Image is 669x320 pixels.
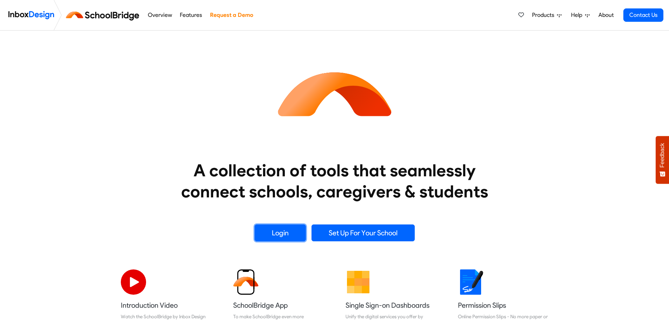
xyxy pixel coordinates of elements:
h5: SchoolBridge App [233,300,324,310]
button: Feedback - Show survey [656,136,669,184]
a: Overview [146,8,174,22]
a: About [596,8,616,22]
a: Features [178,8,204,22]
a: Products [529,8,564,22]
img: 2022_01_13_icon_sb_app.svg [233,269,258,295]
img: 2022_01_18_icon_signature.svg [458,269,483,295]
span: Products [532,11,557,19]
h5: Permission Slips [458,300,549,310]
a: Request a Demo [208,8,255,22]
span: Feedback [659,143,665,168]
h5: Single Sign-on Dashboards [346,300,436,310]
img: icon_schoolbridge.svg [271,31,398,157]
span: Help [571,11,585,19]
img: 2022_01_13_icon_grid.svg [346,269,371,295]
a: Login [255,224,306,241]
a: Help [568,8,592,22]
a: Set Up For Your School [311,224,415,241]
img: schoolbridge logo [65,7,144,24]
h5: Introduction Video [121,300,211,310]
a: Contact Us [623,8,663,22]
img: 2022_07_11_icon_video_playback.svg [121,269,146,295]
heading: A collection of tools that seamlessly connect schools, caregivers & students [168,160,501,202]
